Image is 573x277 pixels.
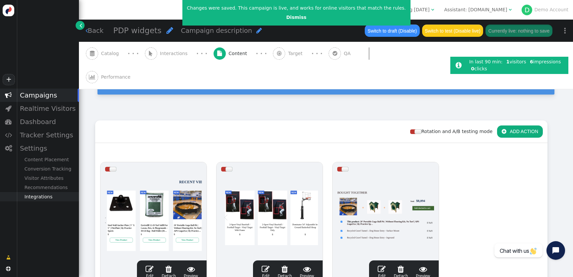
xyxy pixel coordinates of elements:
span: impressions [530,59,561,64]
span: Campaign description [181,27,252,35]
div: · · · [128,49,139,58]
div: Tracker Settings [17,128,79,142]
div: D [522,5,532,15]
span:  [184,265,198,273]
a: ⋮ [557,21,573,40]
span:  [5,145,12,152]
a:  Interactions · · · [145,42,214,65]
span:  [278,265,292,273]
span: Target [288,50,305,57]
span:  [378,265,386,273]
span:  [89,74,95,80]
span:  [6,254,11,261]
div: Campaigns [17,89,79,102]
b: 0 [471,66,475,71]
span:  [90,51,95,56]
div: Dashboard [17,115,79,128]
div: Realtime Visitors [17,102,79,115]
span:  [262,265,270,273]
button: Switch to draft (Disable) [365,25,419,36]
span:  [509,7,512,12]
span:  [5,92,12,99]
div: Recommendations [17,183,79,192]
span:  [416,265,430,273]
a:  Catalog · · · [86,42,145,65]
a:  QA [329,42,384,65]
span:  [277,51,282,56]
b: 6 [530,59,533,64]
div: · · · [256,49,267,58]
div: visitors [504,58,528,65]
img: logo-icon.svg [3,5,14,16]
div: Settings [17,142,79,155]
div: Rotation and A/B testing mode [410,128,497,135]
div: Assistant: [DOMAIN_NAME] [444,6,507,13]
div: · · · [196,49,207,58]
div: Integrations [17,192,79,201]
a:  Performance [86,65,145,89]
span:  [146,265,154,273]
span: Performance [101,74,133,81]
span:  [394,265,408,273]
span:  [5,118,12,125]
span:  [5,132,12,138]
span: Content [228,50,250,57]
span:  [217,51,222,56]
span:  [5,105,12,112]
a:  [2,251,15,263]
a:  Target · · · [273,42,329,65]
span:  [333,51,337,56]
span:  [256,27,262,34]
a: DDemo Account [522,7,568,12]
button: ADD ACTION [497,125,543,137]
span:  [86,27,88,34]
a: Back [86,26,104,35]
span:  [431,7,434,12]
span:  [80,22,82,29]
b: 1 [506,59,510,64]
span:  [166,27,173,34]
span: PDP widgets [113,26,162,35]
span:  [6,266,11,271]
span:  [149,51,153,56]
div: · · · [311,49,322,58]
a: Dismiss [286,15,306,20]
span: QA [344,50,353,57]
div: In last 90 min: [469,58,504,65]
span: clicks [471,66,487,71]
a: + [3,74,15,85]
span:  [502,129,506,134]
span:  [456,62,462,69]
span:  [161,265,176,273]
span:  [300,265,314,273]
a:  [76,21,85,30]
div: Conversion Tracking [17,164,79,173]
button: Currently live: nothing to save [485,25,552,36]
button: Switch to test (Disable live) [422,25,483,36]
div: Visitor Attributes [17,173,79,183]
span: Interactions [160,50,190,57]
div: Content Placement [17,155,79,164]
a:  Content · · · [214,42,273,65]
span: Catalog [101,50,122,57]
